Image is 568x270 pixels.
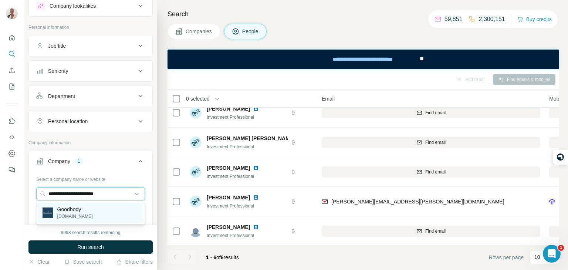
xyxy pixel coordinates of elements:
[48,42,66,50] div: Job title
[534,253,540,261] p: 10
[6,163,18,176] button: Feedback
[168,9,559,19] h4: Search
[48,118,88,125] div: Personal location
[425,169,446,175] span: Find email
[425,139,446,146] span: Find email
[28,139,153,146] p: Company information
[479,15,505,24] p: 2,300,151
[216,254,221,260] span: of
[6,7,18,19] img: Avatar
[190,166,202,178] img: Avatar
[50,2,96,10] div: Company lookalikes
[29,112,152,130] button: Personal location
[29,37,152,55] button: Job title
[253,165,259,171] img: LinkedIn logo
[28,24,153,31] p: Personal information
[425,228,446,234] span: Find email
[77,243,104,251] span: Run search
[6,114,18,128] button: Use Surfe on LinkedIn
[57,213,93,220] p: [DOMAIN_NAME]
[190,136,202,148] img: Avatar
[43,207,53,218] img: Goodbody
[489,254,524,261] span: Rows per page
[190,196,202,207] img: Avatar
[517,14,552,24] button: Buy credits
[549,95,564,102] span: Mobile
[207,135,295,142] span: [PERSON_NAME] [PERSON_NAME]
[322,198,328,205] img: provider findymail logo
[6,64,18,77] button: Enrich CSV
[207,194,250,201] span: [PERSON_NAME]
[322,137,540,148] button: Find email
[28,240,153,254] button: Run search
[207,174,254,179] span: Investment Professional
[29,87,152,105] button: Department
[29,62,152,80] button: Seniority
[331,199,504,205] span: [PERSON_NAME][EMAIL_ADDRESS][PERSON_NAME][DOMAIN_NAME]
[6,31,18,44] button: Quick start
[6,47,18,61] button: Search
[242,28,259,35] span: People
[207,115,254,120] span: Investment Professional
[207,105,250,112] span: [PERSON_NAME]
[207,223,250,231] span: [PERSON_NAME]
[75,158,83,165] div: 1
[61,229,121,236] div: 9993 search results remaining
[253,106,259,112] img: LinkedIn logo
[558,245,564,251] span: 1
[48,158,70,165] div: Company
[207,165,250,171] span: [PERSON_NAME]
[116,258,153,266] button: Share filters
[168,50,559,69] iframe: Banner
[28,258,50,266] button: Clear
[322,107,540,118] button: Find email
[29,152,152,173] button: Company1
[190,225,202,237] img: Avatar
[6,80,18,93] button: My lists
[64,258,102,266] button: Save search
[36,173,145,183] div: Select a company name or website
[322,95,335,102] span: Email
[190,107,202,119] img: Avatar
[549,198,555,205] img: provider forager logo
[206,254,216,260] span: 1 - 6
[543,245,561,263] iframe: Intercom live chat
[425,109,446,116] span: Find email
[444,15,463,24] p: 59,851
[221,254,224,260] span: 6
[57,206,93,213] p: Goodbody
[6,131,18,144] button: Use Surfe API
[253,224,259,230] img: LinkedIn logo
[207,144,254,149] span: Investment Professional
[322,166,540,178] button: Find email
[253,195,259,200] img: LinkedIn logo
[322,226,540,237] button: Find email
[48,67,68,75] div: Seniority
[6,147,18,160] button: Dashboard
[207,203,254,209] span: Investment Professional
[206,254,239,260] span: results
[186,95,210,102] span: 0 selected
[207,233,254,238] span: Investment Professional
[48,92,75,100] div: Department
[186,28,213,35] span: Companies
